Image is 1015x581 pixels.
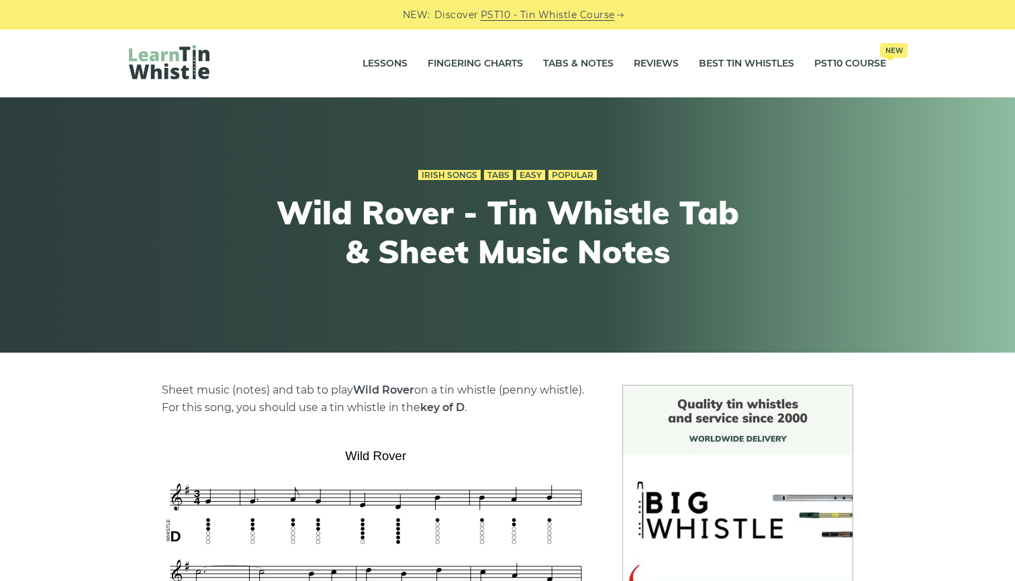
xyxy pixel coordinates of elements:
[428,47,523,81] a: Fingering Charts
[634,47,679,81] a: Reviews
[699,47,794,81] a: Best Tin Whistles
[880,43,908,58] span: New
[162,382,590,416] p: Sheet music (notes) and tab to play on a tin whistle (penny whistle). For this song, you should u...
[420,401,465,414] strong: key of D
[484,170,513,181] a: Tabs
[418,170,481,181] a: Irish Songs
[260,193,755,271] h1: Wild Rover - Tin Whistle Tab & Sheet Music Notes
[516,170,545,181] a: Easy
[129,45,209,79] img: LearnTinWhistle.com
[362,47,407,81] a: Lessons
[543,47,614,81] a: Tabs & Notes
[353,384,414,396] strong: Wild Rover
[548,170,597,181] a: Popular
[814,47,886,81] a: PST10 CourseNew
